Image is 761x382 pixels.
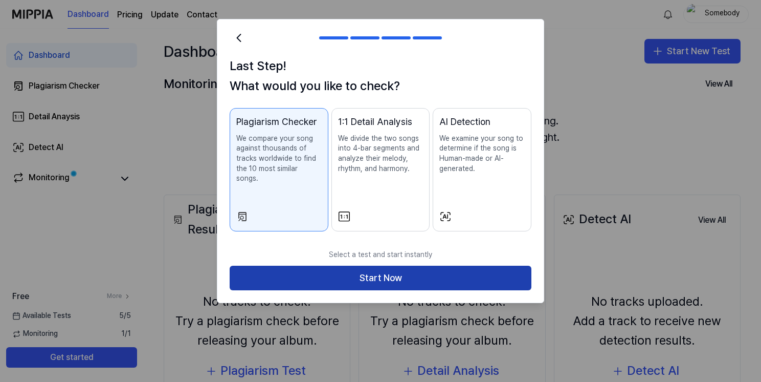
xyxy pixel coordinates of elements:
div: 1:1 Detail Analysis [338,115,423,130]
p: We compare your song against thousands of tracks worldwide to find the 10 most similar songs. [236,134,322,184]
div: Plagiarism Checker [236,115,322,130]
p: We divide the two songs into 4-bar segments and analyze their melody, rhythm, and harmony. [338,134,423,174]
p: We examine your song to determine if the song is Human-made or AI-generated. [439,134,525,174]
h1: Last Step! What would you like to check? [230,56,531,96]
button: 1:1 Detail AnalysisWe divide the two songs into 4-bar segments and analyze their melody, rhythm, ... [331,108,430,231]
p: Select a test and start instantly [230,244,531,266]
div: AI Detection [439,115,525,130]
button: Plagiarism CheckerWe compare your song against thousands of tracks worldwide to find the 10 most ... [230,108,328,231]
button: Start Now [230,266,531,290]
button: AI DetectionWe examine your song to determine if the song is Human-made or AI-generated. [433,108,531,231]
